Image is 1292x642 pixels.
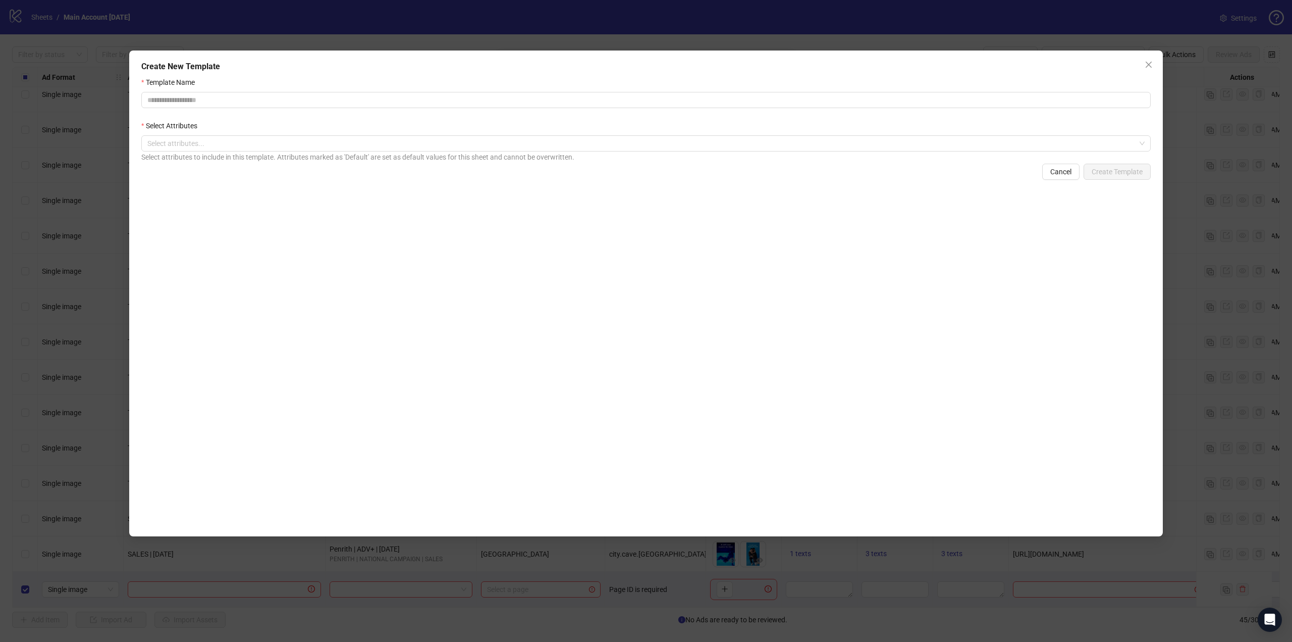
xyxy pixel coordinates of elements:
[141,61,1151,73] div: Create New Template
[1145,61,1153,69] span: close
[141,152,1151,163] div: Select attributes to include in this template. Attributes marked as 'Default' are set as default ...
[1141,57,1157,73] button: Close
[141,77,201,88] label: Template Name
[1042,164,1080,180] button: Cancel
[1050,168,1071,176] span: Cancel
[141,120,204,131] label: Select Attributes
[141,92,1151,108] input: Template Name
[1258,608,1282,632] div: Open Intercom Messenger
[1084,164,1151,180] button: Create Template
